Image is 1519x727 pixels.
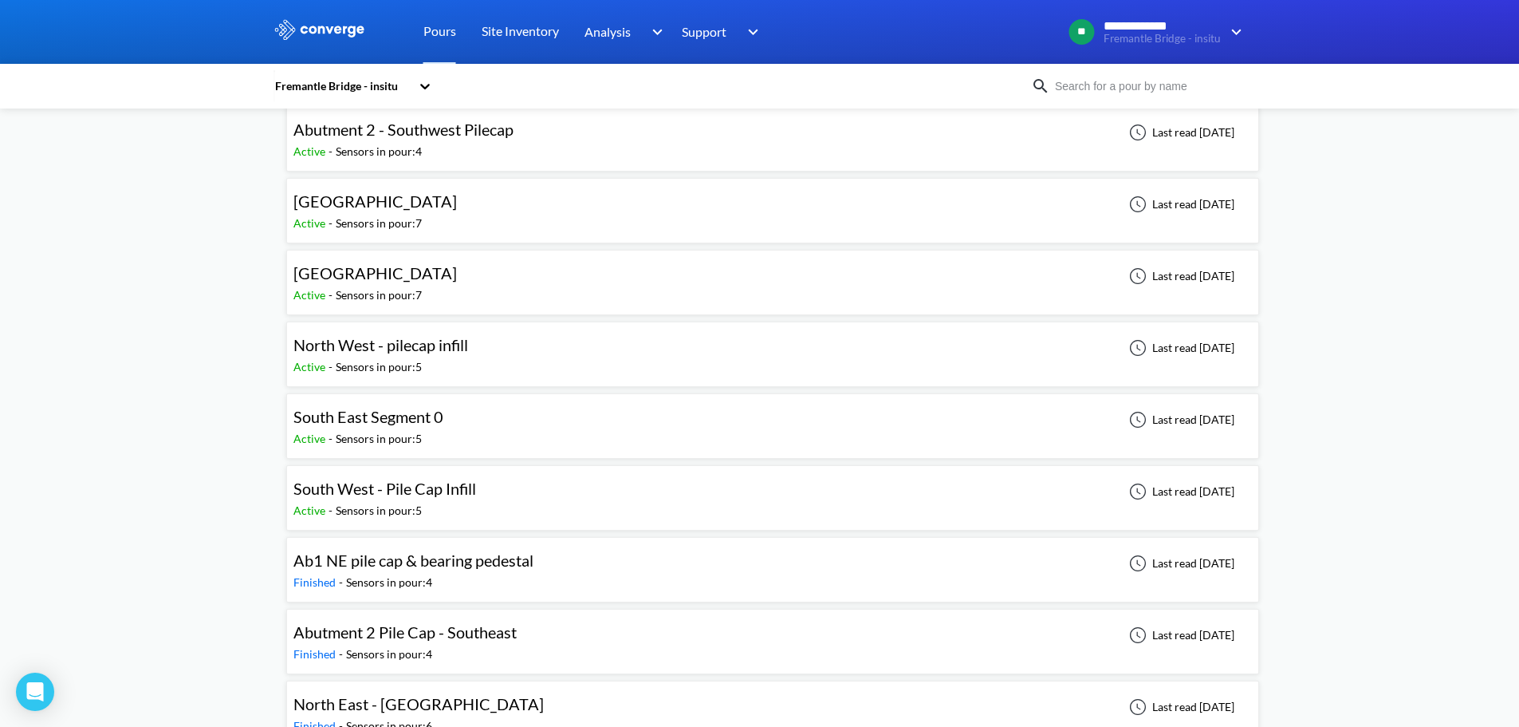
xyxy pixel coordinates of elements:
span: - [329,360,336,373]
div: Last read [DATE] [1120,626,1239,645]
a: South East Segment 0Active-Sensors in pour:5Last read [DATE] [286,412,1259,425]
div: Last read [DATE] [1120,482,1239,501]
img: downArrow.svg [738,22,763,41]
div: Last read [DATE] [1120,195,1239,214]
span: Support [682,22,726,41]
div: Sensors in pour: 4 [336,143,422,160]
div: Last read [DATE] [1120,410,1239,429]
span: South West - Pile Cap Infill [293,479,476,498]
img: logo_ewhite.svg [273,19,366,40]
span: Ab1 NE pile cap & bearing pedestal [293,551,533,570]
div: Last read [DATE] [1120,123,1239,142]
a: North West - pilecap infillActive-Sensors in pour:5Last read [DATE] [286,340,1259,354]
span: - [329,144,336,158]
div: Sensors in pour: 5 [336,502,422,520]
span: Analysis [584,22,631,41]
span: Active [293,288,329,302]
span: Abutment 2 - Southwest Pilecap [293,120,514,139]
div: Sensors in pour: 7 [336,286,422,304]
img: downArrow.svg [1221,22,1246,41]
div: Open Intercom Messenger [16,673,54,711]
div: Sensors in pour: 5 [336,430,422,448]
span: Active [293,144,329,158]
div: Fremantle Bridge - insitu [273,77,411,95]
span: [GEOGRAPHIC_DATA] [293,263,457,283]
div: Last read [DATE] [1120,554,1239,573]
a: Abutment 2 - Southwest PilecapActive-Sensors in pour:4Last read [DATE] [286,124,1259,138]
div: Last read [DATE] [1120,338,1239,358]
span: Finished [293,575,339,589]
div: Sensors in pour: 4 [346,574,432,591]
span: - [329,504,336,517]
img: downArrow.svg [641,22,667,41]
span: Active [293,432,329,445]
span: - [329,288,336,302]
span: [GEOGRAPHIC_DATA] [293,192,457,211]
span: Fremantle Bridge - insitu [1104,33,1221,45]
div: Sensors in pour: 4 [346,646,432,663]
span: - [329,216,336,230]
a: [GEOGRAPHIC_DATA]Active-Sensors in pour:7Last read [DATE] [286,268,1259,282]
span: North West - pilecap infill [293,335,468,354]
span: South East Segment 0 [293,407,443,426]
div: Sensors in pour: 5 [336,358,422,376]
span: Active [293,216,329,230]
span: Active [293,504,329,517]
div: Last read [DATE] [1120,267,1239,286]
img: icon-search.svg [1031,77,1050,96]
a: North East - [GEOGRAPHIC_DATA]Finished-Sensors in pour:6Last read [DATE] [286,699,1259,713]
input: Search for a pour by name [1050,77,1243,95]
span: Finished [293,647,339,661]
span: - [329,432,336,445]
a: South West - Pile Cap InfillActive-Sensors in pour:5Last read [DATE] [286,484,1259,497]
a: Abutment 2 Pile Cap - SoutheastFinished-Sensors in pour:4Last read [DATE] [286,627,1259,641]
a: Ab1 NE pile cap & bearing pedestalFinished-Sensors in pour:4Last read [DATE] [286,555,1259,569]
span: - [339,647,346,661]
span: - [339,575,346,589]
div: Last read [DATE] [1120,697,1239,717]
a: [GEOGRAPHIC_DATA]Active-Sensors in pour:7Last read [DATE] [286,196,1259,210]
span: Abutment 2 Pile Cap - Southeast [293,622,517,642]
div: Sensors in pour: 7 [336,215,422,232]
span: Active [293,360,329,373]
span: North East - [GEOGRAPHIC_DATA] [293,694,544,713]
